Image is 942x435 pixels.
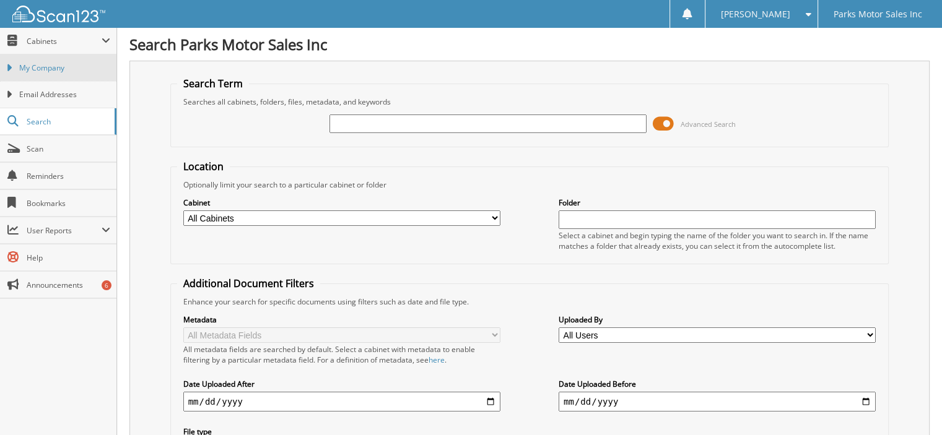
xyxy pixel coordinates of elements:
span: Parks Motor Sales Inc [834,11,922,18]
label: Date Uploaded Before [559,379,876,389]
span: My Company [19,62,110,74]
label: Cabinet [183,197,500,208]
legend: Search Term [177,77,249,90]
label: Metadata [183,314,500,325]
label: Folder [559,197,876,208]
span: Search [27,116,108,127]
label: Date Uploaded After [183,379,500,389]
input: start [183,392,500,411]
div: Enhance your search for specific documents using filters such as date and file type. [177,296,883,307]
div: All metadata fields are searched by default. Select a cabinet with metadata to enable filtering b... [183,344,500,365]
legend: Location [177,160,230,173]
a: here [429,355,445,365]
span: Scan [27,144,110,154]
span: Reminders [27,171,110,181]
span: Email Addresses [19,89,110,100]
img: scan123-logo-white.svg [12,6,105,22]
span: User Reports [27,225,102,236]
h1: Search Parks Motor Sales Inc [129,34,930,54]
div: Select a cabinet and begin typing the name of the folder you want to search in. If the name match... [559,230,876,251]
div: Optionally limit your search to a particular cabinet or folder [177,179,883,190]
label: Uploaded By [559,314,876,325]
input: end [559,392,876,411]
span: [PERSON_NAME] [721,11,790,18]
legend: Additional Document Filters [177,277,320,290]
span: Advanced Search [681,119,736,129]
span: Announcements [27,280,110,290]
iframe: Chat Widget [880,376,942,435]
span: Cabinets [27,36,102,46]
div: Searches all cabinets, folders, files, metadata, and keywords [177,97,883,107]
span: Bookmarks [27,198,110,209]
div: 6 [102,280,111,290]
span: Help [27,252,110,263]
